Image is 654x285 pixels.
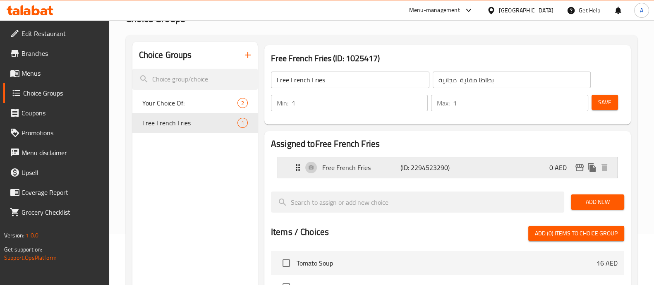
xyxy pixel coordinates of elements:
span: 1 [238,119,247,127]
p: 16 AED [597,258,618,268]
a: Upsell [3,163,109,182]
p: Min: [277,98,288,108]
span: Upsell [22,168,103,177]
div: Free French Fries1 [132,113,258,133]
button: duplicate [586,161,598,174]
a: Support.OpsPlatform [4,252,57,263]
span: Coupons [22,108,103,118]
p: (ID: 2294523290) [400,163,453,172]
button: delete [598,161,611,174]
span: Coverage Report [22,187,103,197]
button: edit [573,161,586,174]
h2: Assigned to Free French Fries [271,138,624,150]
span: Edit Restaurant [22,29,103,38]
div: Choices [237,118,248,128]
span: Menu disclaimer [22,148,103,158]
span: Tomato Soup [297,258,597,268]
span: 1.0.0 [26,230,38,241]
button: Save [592,95,618,110]
a: Menus [3,63,109,83]
span: Free French Fries [142,118,237,128]
span: Your Choice Of: [142,98,237,108]
input: search [132,69,258,90]
input: search [271,192,564,213]
div: [GEOGRAPHIC_DATA] [499,6,553,15]
h2: Choice Groups [139,49,192,61]
span: Select choice [278,254,295,272]
span: Grocery Checklist [22,207,103,217]
span: Choice Groups [23,88,103,98]
span: 2 [238,99,247,107]
p: Free French Fries [322,163,400,172]
span: Add New [577,197,618,207]
h2: Items / Choices [271,226,329,238]
a: Coupons [3,103,109,123]
h3: Free French Fries (ID: 1025417) [271,52,624,65]
button: Add (0) items to choice group [528,226,624,241]
div: Your Choice Of:2 [132,93,258,113]
div: Choices [237,98,248,108]
p: 0 AED [549,163,573,172]
span: Branches [22,48,103,58]
a: Grocery Checklist [3,202,109,222]
span: A [640,6,643,15]
a: Edit Restaurant [3,24,109,43]
a: Promotions [3,123,109,143]
span: Get support on: [4,244,42,255]
span: Add (0) items to choice group [535,228,618,239]
div: Menu-management [409,5,460,15]
a: Coverage Report [3,182,109,202]
li: Expand [271,153,624,182]
a: Menu disclaimer [3,143,109,163]
span: Promotions [22,128,103,138]
span: Menus [22,68,103,78]
p: Max: [437,98,450,108]
button: Add New [571,194,624,210]
span: Save [598,97,611,108]
span: Version: [4,230,24,241]
div: Expand [278,157,617,178]
a: Choice Groups [3,83,109,103]
a: Branches [3,43,109,63]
